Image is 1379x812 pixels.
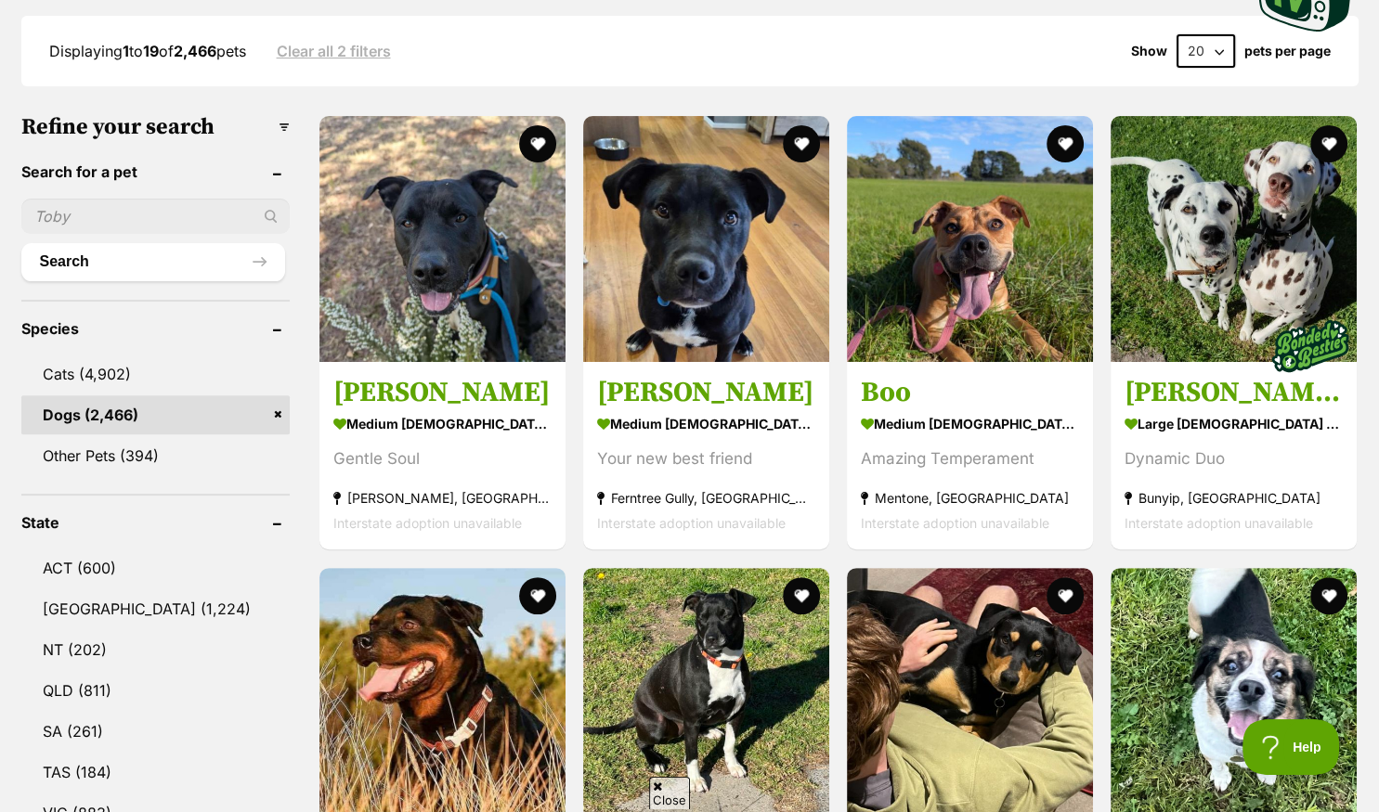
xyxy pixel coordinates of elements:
a: ACT (600) [21,548,290,587]
h3: Refine your search [21,114,290,140]
img: Brosnan & DiCaprio - Dalmatian Dog [1111,116,1357,362]
img: Jake - American Staffordshire Terrier Dog [319,116,566,362]
button: favourite [519,125,556,162]
h3: [PERSON_NAME] & [PERSON_NAME] [1125,376,1343,411]
span: Displaying to of pets [49,42,246,60]
strong: Mentone, [GEOGRAPHIC_DATA] [861,486,1079,511]
a: SA (261) [21,712,290,751]
div: Your new best friend [597,447,815,472]
img: Charlie - Staffordshire Bull Terrier x Mixed breed Dog [583,116,829,362]
h3: [PERSON_NAME] [597,376,815,411]
h3: Boo [861,376,1079,411]
img: Boo - Staffordshire Bull Terrier x Mixed breed Dog [847,116,1093,362]
strong: 19 [143,42,159,60]
span: Interstate adoption unavailable [333,516,522,532]
button: favourite [1310,125,1347,162]
button: Search [21,243,285,280]
a: Dogs (2,466) [21,395,290,434]
span: Show [1131,44,1167,58]
a: Boo medium [DEMOGRAPHIC_DATA] Dog Amazing Temperament Mentone, [GEOGRAPHIC_DATA] Interstate adopt... [847,362,1093,550]
strong: Bunyip, [GEOGRAPHIC_DATA] [1125,486,1343,511]
strong: Ferntree Gully, [GEOGRAPHIC_DATA] [597,486,815,511]
input: Toby [21,199,290,234]
div: Amazing Temperament [861,447,1079,472]
button: favourite [1047,125,1084,162]
strong: medium [DEMOGRAPHIC_DATA] Dog [597,411,815,438]
strong: large [DEMOGRAPHIC_DATA] Dog [1125,411,1343,438]
a: TAS (184) [21,753,290,792]
a: Cats (4,902) [21,354,290,393]
a: [PERSON_NAME] & [PERSON_NAME] large [DEMOGRAPHIC_DATA] Dog Dynamic Duo Bunyip, [GEOGRAPHIC_DATA] ... [1111,362,1357,550]
img: bonded besties [1264,301,1357,393]
a: QLD (811) [21,671,290,710]
button: favourite [783,577,820,614]
strong: 1 [123,42,129,60]
button: favourite [519,577,556,614]
a: [PERSON_NAME] medium [DEMOGRAPHIC_DATA] Dog Gentle Soul [PERSON_NAME], [GEOGRAPHIC_DATA] Intersta... [319,362,566,550]
header: State [21,514,290,531]
strong: medium [DEMOGRAPHIC_DATA] Dog [333,411,552,438]
header: Species [21,320,290,337]
a: NT (202) [21,630,290,669]
div: Dynamic Duo [1125,447,1343,472]
button: favourite [1310,577,1347,614]
h3: [PERSON_NAME] [333,376,552,411]
a: [GEOGRAPHIC_DATA] (1,224) [21,589,290,628]
strong: 2,466 [174,42,216,60]
span: Interstate adoption unavailable [1125,516,1313,532]
a: Clear all 2 filters [277,43,391,59]
button: favourite [1047,577,1084,614]
span: Interstate adoption unavailable [597,516,786,532]
a: Other Pets (394) [21,436,290,475]
strong: [PERSON_NAME], [GEOGRAPHIC_DATA] [333,486,552,511]
span: Close [649,777,690,809]
span: Interstate adoption unavailable [861,516,1049,532]
div: Gentle Soul [333,447,552,472]
a: [PERSON_NAME] medium [DEMOGRAPHIC_DATA] Dog Your new best friend Ferntree Gully, [GEOGRAPHIC_DATA... [583,362,829,550]
strong: medium [DEMOGRAPHIC_DATA] Dog [861,411,1079,438]
iframe: Help Scout Beacon - Open [1242,719,1342,775]
button: favourite [783,125,820,162]
header: Search for a pet [21,163,290,180]
label: pets per page [1244,44,1331,58]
